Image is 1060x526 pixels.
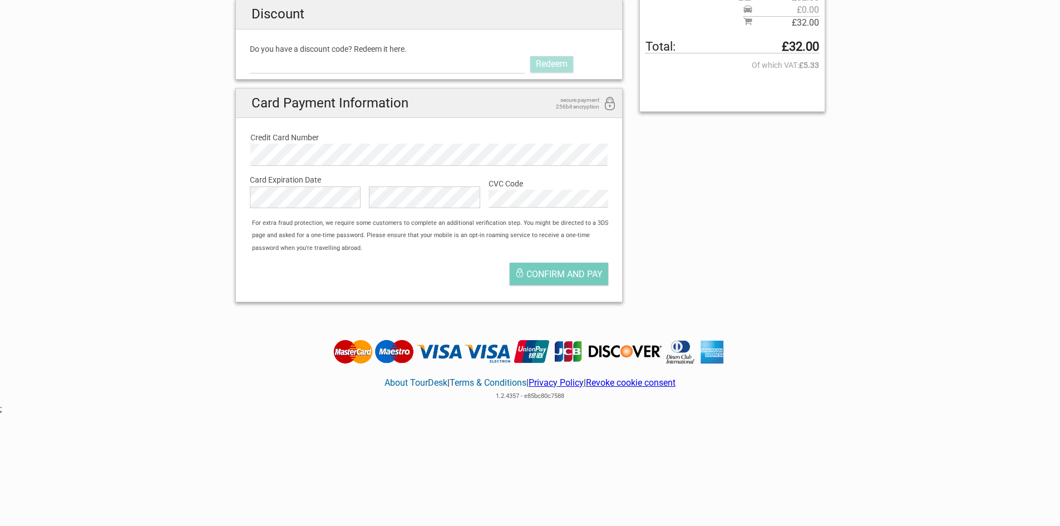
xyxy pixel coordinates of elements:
[526,269,603,279] span: Confirm and pay
[331,339,729,365] img: Tourdesk accepts
[510,263,608,285] button: Confirm and pay
[16,19,126,28] p: We're away right now. Please check back later!
[752,4,819,16] span: £0.00
[450,377,526,388] a: Terms & Conditions
[236,89,623,118] h2: Card Payment Information
[250,43,609,55] label: Do you have a discount code? Redeem it here.
[586,377,676,388] a: Revoke cookie consent
[529,377,584,388] a: Privacy Policy
[246,217,622,254] div: For extra fraud protection, we require some customers to complete an additional verification step...
[384,377,447,388] a: About TourDesk
[544,97,599,110] span: secure payment 256bit encryption
[743,4,819,16] span: Pickup price
[645,59,819,71] span: Of which VAT:
[250,174,609,186] label: Card Expiration Date
[530,56,573,72] a: Redeem
[743,16,819,29] span: Subtotal
[799,59,819,71] strong: £5.33
[489,178,608,190] label: CVC Code
[128,17,141,31] button: Open LiveChat chat widget
[782,41,819,53] strong: £32.00
[752,17,819,29] span: £32.00
[645,41,819,53] span: Total to be paid
[331,365,729,403] div: | | |
[496,392,564,400] span: 1.2.4357 - e85bc80c7588
[603,97,617,112] i: 256bit encryption
[250,131,608,144] label: Credit Card Number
